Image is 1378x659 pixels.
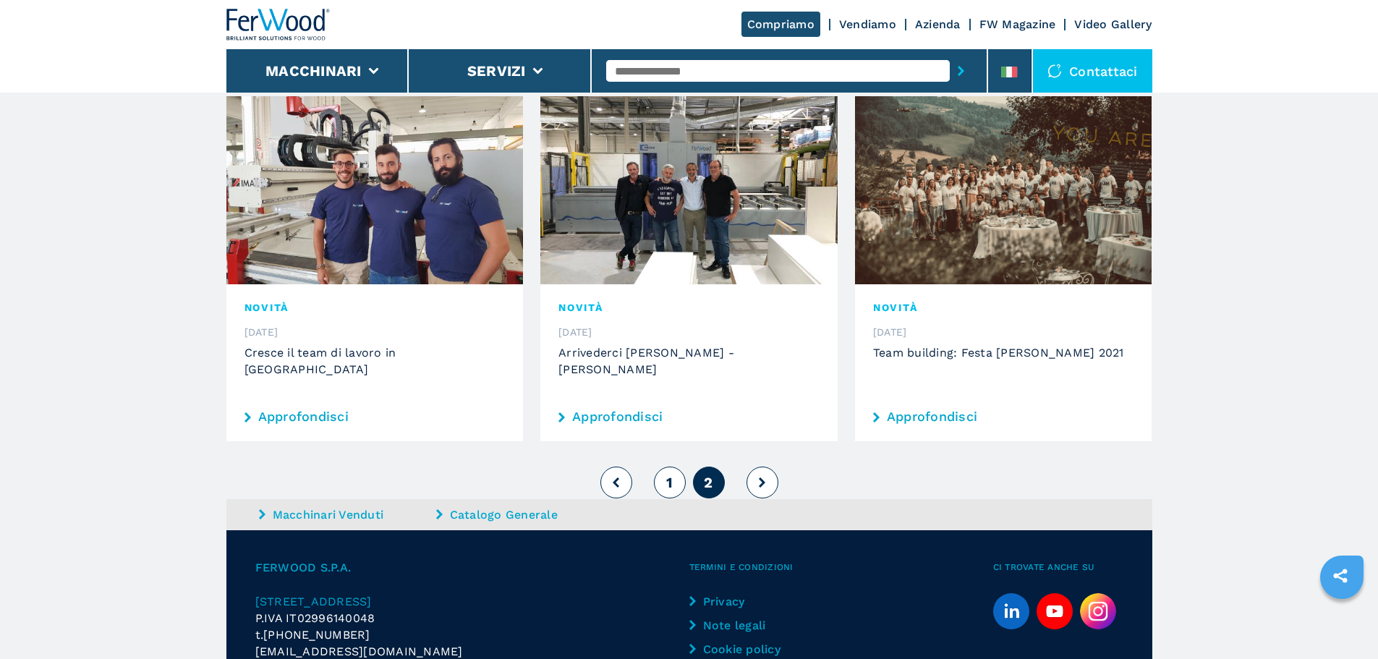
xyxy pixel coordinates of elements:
div: t. [255,626,689,643]
span: [DATE] [558,327,820,337]
span: FERWOOD S.P.A. [255,559,689,576]
a: Privacy [689,593,810,610]
span: [PHONE_NUMBER] [263,626,370,643]
a: Cresce il team di lavoro in FerwoodNovità[DATE]Cresce il team di lavoro in [GEOGRAPHIC_DATA] Appr... [226,96,524,441]
span: Novità [244,302,506,313]
h3: Team building: Festa [PERSON_NAME] 2021 [873,344,1134,361]
a: Catalogo Generale [436,506,610,523]
span: [DATE] [244,327,506,337]
h3: Arrivederci [PERSON_NAME] - [PERSON_NAME] [558,344,820,378]
img: Cresce il team di lavoro in Ferwood [226,96,524,284]
a: Video Gallery [1074,17,1152,31]
span: P.IVA IT02996140048 [255,611,375,625]
div: Contattaci [1033,49,1152,93]
a: Vendiamo [839,17,896,31]
a: Approfondisci [873,410,1134,423]
a: Azienda [915,17,961,31]
a: Cookie policy [689,641,810,658]
span: Termini e condizioni [689,559,993,576]
span: [DATE] [873,327,1134,337]
button: Macchinari [265,62,362,80]
a: Team building: Festa estiva Ferwood 2021Novità[DATE]Team building: Festa [PERSON_NAME] 2021 Appro... [855,96,1152,441]
span: 2 [704,474,713,491]
a: sharethis [1322,558,1358,594]
span: 1 [666,474,673,491]
a: [STREET_ADDRESS] [255,593,689,610]
span: Novità [873,302,1134,313]
button: 1 [654,467,686,498]
img: Arrivederci Alain Mazzoleni - Benvenuto Alain Coeur [540,96,838,284]
button: Servizi [467,62,526,80]
a: Note legali [689,617,810,634]
span: [STREET_ADDRESS] [255,595,372,608]
a: linkedin [993,593,1029,629]
a: Compriamo [741,12,820,37]
a: Approfondisci [244,410,506,423]
img: Ferwood [226,9,331,41]
span: Ci trovate anche su [993,559,1123,576]
img: Team building: Festa estiva Ferwood 2021 [855,96,1152,284]
img: Instagram [1080,593,1116,629]
a: Macchinari Venduti [259,506,433,523]
span: Novità [558,302,820,313]
a: Approfondisci [558,410,820,423]
a: Arrivederci Alain Mazzoleni - Benvenuto Alain CoeurNovità[DATE]Arrivederci [PERSON_NAME] - [PERSO... [540,96,838,441]
img: Contattaci [1047,64,1062,78]
h3: Cresce il team di lavoro in [GEOGRAPHIC_DATA] [244,344,506,378]
a: youtube [1037,593,1073,629]
a: FW Magazine [979,17,1056,31]
iframe: Chat [1317,594,1367,648]
button: submit-button [950,54,972,88]
button: 2 [693,467,725,498]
